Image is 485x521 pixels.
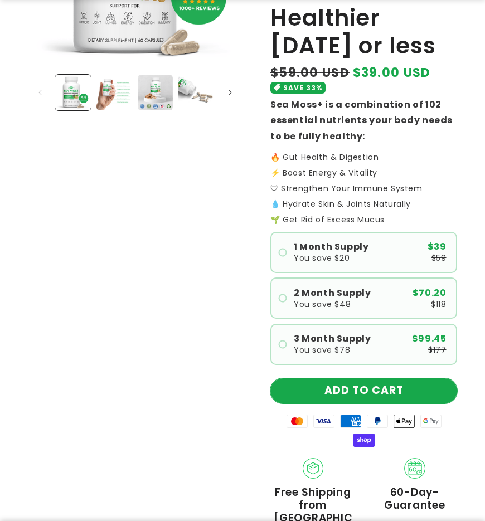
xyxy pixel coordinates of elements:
[303,458,324,479] img: Shipping.png
[294,300,351,308] span: You save $48
[138,75,173,110] button: Load image 3 in gallery view
[412,334,447,343] span: $99.45
[270,98,453,143] strong: Sea Moss+ is a combination of 102 essential nutrients your body needs to be fully healthy:
[294,242,368,251] span: 1 Month Supply
[294,334,371,343] span: 3 Month Supply
[294,289,371,298] span: 2 Month Supply
[283,82,322,94] span: SAVE 33%
[28,80,52,105] button: Slide left
[413,289,447,298] span: $70.20
[294,254,350,262] span: You save $20
[270,216,457,223] p: 🌱 Get Rid of Excess Mucus
[428,242,447,251] span: $39
[96,75,132,110] button: Load image 2 in gallery view
[353,64,431,82] span: $39.00 USD
[431,300,446,308] span: $118
[431,254,447,262] span: $59
[270,378,457,403] button: ADD TO CART
[294,346,350,354] span: You save $78
[270,153,457,208] p: 🔥 Gut Health & Digestion ⚡️ Boost Energy & Vitality 🛡 Strengthen Your Immune System 💧 Hydrate Ski...
[218,80,243,105] button: Slide right
[270,64,350,82] s: $59.00 USD
[428,346,446,354] span: $177
[372,486,458,512] span: 60-Day-Guarantee
[404,458,425,479] img: 60_day_Guarantee.png
[55,75,91,110] button: Load image 1 in gallery view
[178,75,214,110] button: Load image 4 in gallery view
